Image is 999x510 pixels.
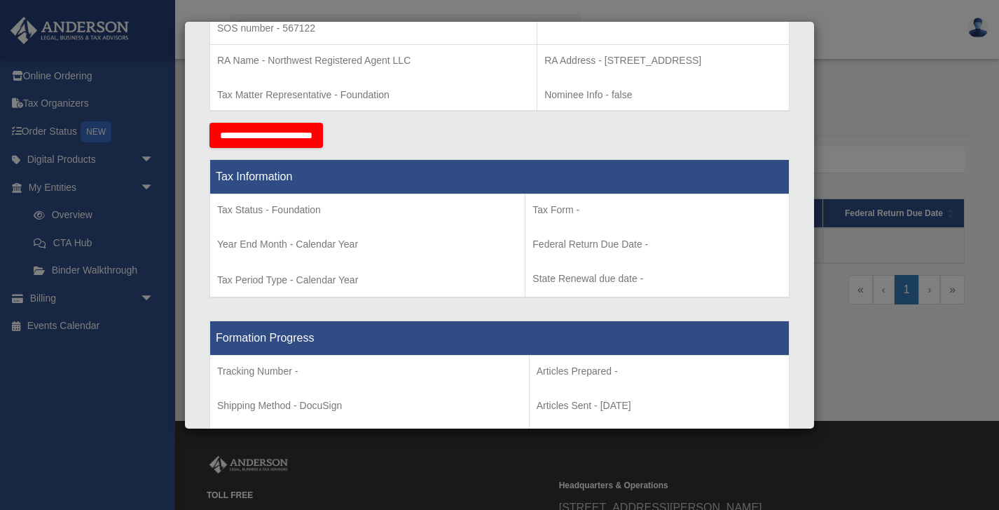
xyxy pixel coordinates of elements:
[217,397,522,415] p: Shipping Method - DocuSign
[544,52,782,69] p: RA Address - [STREET_ADDRESS]
[532,270,782,288] p: State Renewal due date -
[217,363,522,380] p: Tracking Number -
[537,363,782,380] p: Articles Prepared -
[217,236,518,253] p: Year End Month - Calendar Year
[217,20,530,37] p: SOS number - 567122
[210,194,525,298] td: Tax Period Type - Calendar Year
[537,397,782,415] p: Articles Sent - [DATE]
[532,201,782,219] p: Tax Form -
[544,86,782,104] p: Nominee Info - false
[217,52,530,69] p: RA Name - Northwest Registered Agent LLC
[210,160,790,194] th: Tax Information
[217,86,530,104] p: Tax Matter Representative - Foundation
[532,236,782,253] p: Federal Return Due Date -
[210,321,790,356] th: Formation Progress
[217,201,518,219] p: Tax Status - Foundation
